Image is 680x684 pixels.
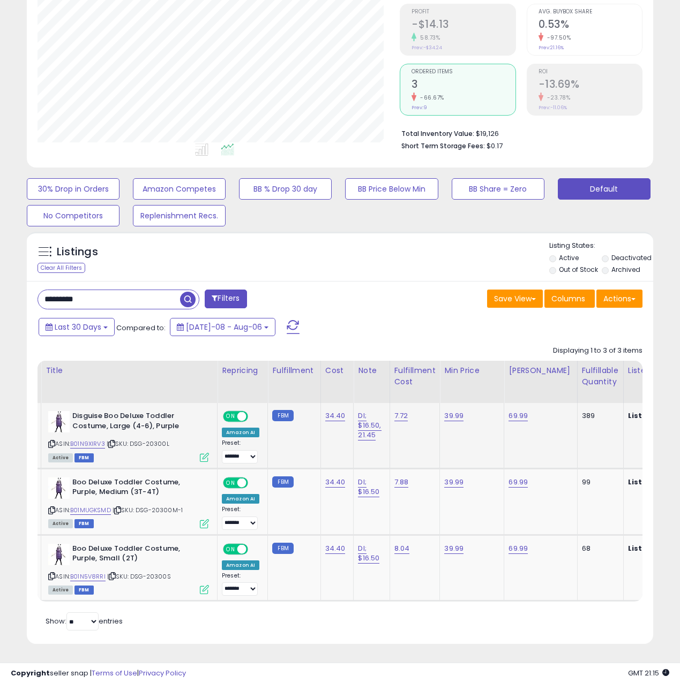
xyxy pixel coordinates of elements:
label: Archived [611,265,640,274]
span: [DATE]-08 - Aug-06 [186,322,262,332]
a: 39.99 [444,411,464,421]
button: BB Share = Zero [452,178,544,200]
label: Out of Stock [559,265,598,274]
small: Prev: -$34.24 [412,44,442,51]
div: Title [46,365,213,376]
span: OFF [246,478,264,487]
small: -23.78% [543,94,571,102]
a: DI; $16.50 [358,543,379,564]
span: FBM [74,519,94,528]
div: Amazon AI [222,494,259,504]
button: BB % Drop 30 day [239,178,332,200]
li: $19,126 [401,126,634,139]
div: 389 [582,411,615,421]
a: 7.72 [394,411,408,421]
button: Columns [544,290,595,308]
div: seller snap | | [11,668,186,679]
div: Clear All Filters [38,263,85,273]
img: 41LErXsrV1L._SL40_.jpg [48,477,70,499]
a: B01N5V8RRI [70,572,106,581]
div: Fulfillable Quantity [582,365,619,387]
span: $0.17 [487,141,503,151]
b: Listed Price: [628,477,677,487]
small: FBM [272,410,293,421]
button: Save View [487,290,543,308]
button: Default [558,178,651,200]
small: -66.67% [416,94,444,102]
span: All listings currently available for purchase on Amazon [48,453,73,462]
small: FBM [272,543,293,554]
a: 34.40 [325,411,346,421]
a: 69.99 [509,411,528,421]
div: ASIN: [48,477,209,527]
h5: Listings [57,245,98,260]
a: 8.04 [394,543,410,554]
button: Actions [596,290,642,308]
div: Displaying 1 to 3 of 3 items [553,346,642,356]
span: OFF [246,544,264,553]
div: Cost [325,365,349,376]
label: Active [559,253,579,262]
a: 69.99 [509,543,528,554]
small: 58.73% [416,34,440,42]
div: Min Price [444,365,499,376]
a: Terms of Use [92,668,137,678]
button: [DATE]-08 - Aug-06 [170,318,275,336]
button: Replenishment Recs. [133,205,226,226]
button: 30% Drop in Orders [27,178,119,200]
h2: 3 [412,78,515,93]
span: Last 30 Days [55,322,101,332]
div: Repricing [222,365,263,376]
small: -97.50% [543,34,571,42]
span: Profit [412,9,515,15]
div: Preset: [222,506,259,530]
h2: 0.53% [539,18,642,33]
img: 41LErXsrV1L._SL40_.jpg [48,544,70,565]
span: | SKU: DSG-20300L [107,439,169,448]
b: Listed Price: [628,543,677,553]
a: DI; $16.50, 21.45 [358,411,381,440]
span: ON [224,478,237,487]
span: FBM [74,453,94,462]
div: Note [358,365,385,376]
div: ASIN: [48,544,209,594]
small: Prev: 9 [412,104,427,111]
span: All listings currently available for purchase on Amazon [48,519,73,528]
strong: Copyright [11,668,50,678]
b: Disguise Boo Deluxe Toddler Costume, Large (4-6), Purple [72,411,203,434]
div: Amazon AI [222,428,259,437]
a: DI; $16.50 [358,477,379,497]
div: Fulfillment [272,365,316,376]
label: Deactivated [611,253,652,262]
div: [PERSON_NAME] [509,365,572,376]
p: Listing States: [549,241,653,251]
img: 41LErXsrV1L._SL40_.jpg [48,411,70,432]
div: Amazon AI [222,560,259,570]
a: 39.99 [444,543,464,554]
span: ON [224,412,237,421]
a: 69.99 [509,477,528,488]
a: 7.88 [394,477,409,488]
a: 34.40 [325,543,346,554]
span: ROI [539,69,642,75]
span: | SKU: DSG-20300S [107,572,171,581]
a: Privacy Policy [139,668,186,678]
div: 68 [582,544,615,553]
button: Filters [205,290,246,308]
span: ON [224,544,237,553]
span: Columns [551,293,585,304]
span: Avg. Buybox Share [539,9,642,15]
a: B01MUGKSMD [70,506,111,515]
a: 34.40 [325,477,346,488]
a: B01N9XIRV3 [70,439,105,449]
h2: -13.69% [539,78,642,93]
button: No Competitors [27,205,119,226]
a: 39.99 [444,477,464,488]
b: Listed Price: [628,411,677,421]
span: 2025-09-6 21:15 GMT [628,668,669,678]
span: FBM [74,586,94,595]
b: Short Term Storage Fees: [401,141,485,150]
b: Total Inventory Value: [401,129,474,138]
span: All listings currently available for purchase on Amazon [48,586,73,595]
div: ASIN: [48,411,209,461]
